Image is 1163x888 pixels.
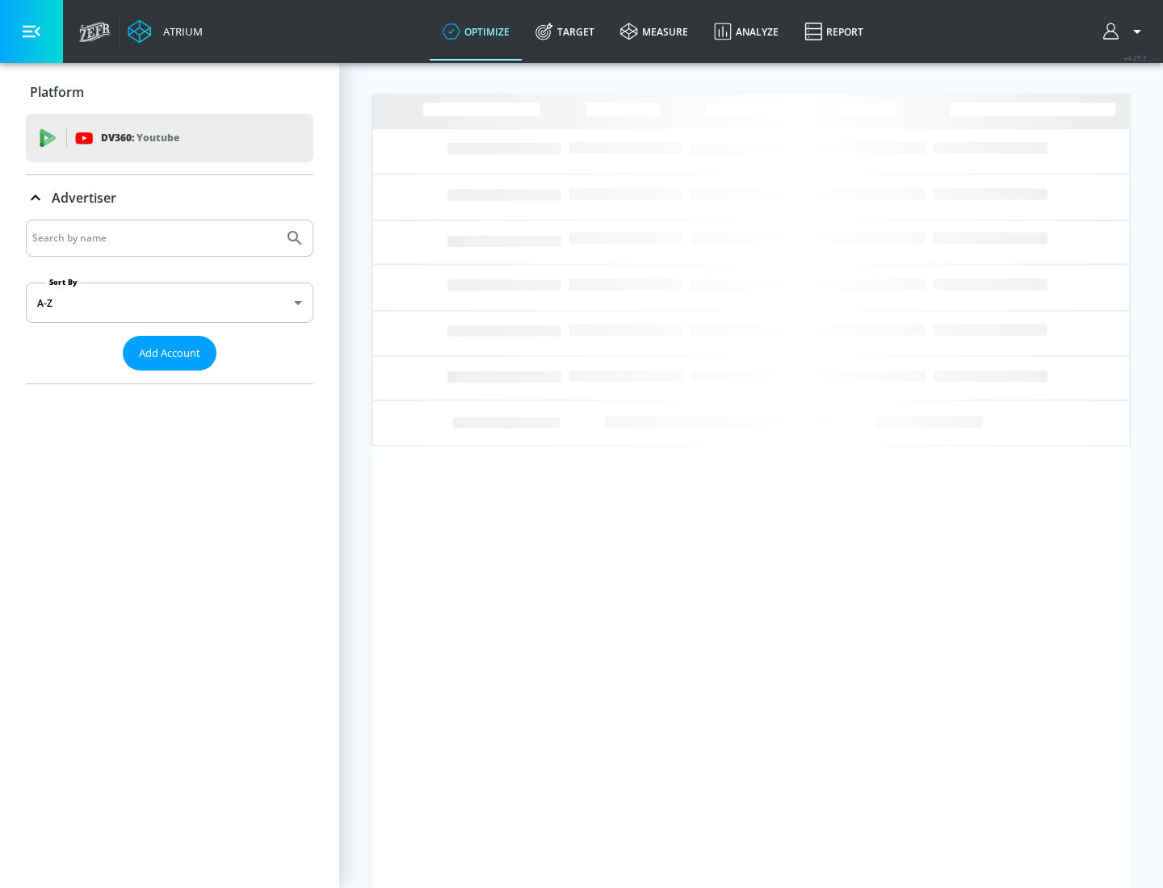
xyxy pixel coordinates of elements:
[46,277,81,287] label: Sort By
[26,175,313,220] div: Advertiser
[430,2,523,61] a: optimize
[26,69,313,115] div: Platform
[26,283,313,323] div: A-Z
[157,24,203,39] div: Atrium
[52,189,116,207] p: Advertiser
[701,2,791,61] a: Analyze
[101,129,179,147] p: DV360:
[136,129,179,146] p: Youtube
[26,371,313,383] nav: list of Advertiser
[26,220,313,383] div: Advertiser
[139,344,200,362] span: Add Account
[26,114,313,162] div: DV360: Youtube
[32,228,277,249] input: Search by name
[791,2,876,61] a: Report
[607,2,701,61] a: measure
[123,336,216,371] button: Add Account
[30,83,84,101] p: Platform
[128,19,203,44] a: Atrium
[523,2,607,61] a: Target
[1124,53,1147,62] span: v 4.25.2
